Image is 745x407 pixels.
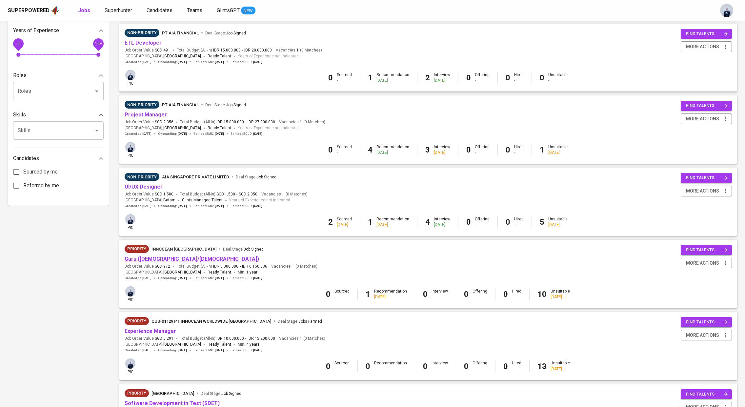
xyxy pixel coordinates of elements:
[238,342,260,347] span: Min.
[434,78,450,83] div: [DATE]
[271,264,317,269] span: Vacancies ( 0 Matches )
[425,73,430,82] b: 2
[434,150,450,155] div: [DATE]
[540,145,544,154] b: 1
[215,204,224,208] span: [DATE]
[514,150,524,155] div: -
[23,182,59,190] span: Referred by me
[473,366,487,372] div: -
[125,390,149,397] span: Priority
[326,362,331,371] b: 0
[686,318,728,326] span: find talents
[376,216,409,228] div: Recommendation
[368,217,372,227] b: 1
[514,72,524,83] div: Hired
[425,217,430,227] b: 4
[142,348,151,353] span: [DATE]
[142,204,151,208] span: [DATE]
[548,144,568,155] div: Unsuitable
[242,264,267,269] span: IDR 6.150.636
[125,276,151,280] span: Created at :
[125,358,136,375] div: pic
[125,184,163,190] a: UI/UX Designer
[512,360,521,372] div: Hired
[548,216,568,228] div: Unsuitable
[432,360,448,372] div: Interview
[151,391,194,396] span: [GEOGRAPHIC_DATA]
[147,7,174,15] a: Candidates
[158,276,187,280] span: Onboarding :
[512,289,521,300] div: Hired
[245,119,246,125] span: -
[334,294,350,300] div: -
[8,6,60,15] a: Superpoweredapp logo
[681,29,732,39] button: find talents
[475,144,490,155] div: Offering
[125,246,149,252] span: Priority
[242,48,243,53] span: -
[125,197,175,204] span: [GEOGRAPHIC_DATA] ,
[506,145,510,154] b: 0
[686,30,728,38] span: find talents
[475,216,490,228] div: Offering
[368,73,372,82] b: 1
[177,264,267,269] span: Total Budget (All-In)
[178,60,187,64] span: [DATE]
[240,264,241,269] span: -
[376,150,409,155] div: [DATE]
[248,119,275,125] span: IDR 27.000.000
[374,366,407,372] div: -
[187,7,202,13] span: Teams
[506,217,510,227] b: 0
[686,43,719,51] span: more actions
[256,175,276,179] span: Job Signed
[125,389,149,397] div: New Job received from Demand Team
[213,264,238,269] span: IDR 3.000.000
[337,222,352,228] div: [DATE]
[337,72,352,83] div: Sourced
[376,72,409,83] div: Recommendation
[125,328,176,334] a: Experience Manager
[231,204,262,208] span: Earliest ECJD :
[92,126,101,135] button: Open
[326,290,331,299] b: 0
[205,31,246,35] span: Deal Stage :
[432,366,448,372] div: -
[180,192,257,197] span: Total Budget (All-In)
[208,342,231,347] span: Ready Talent
[291,264,294,269] span: 1
[193,348,224,353] span: Earliest EMD :
[125,112,167,118] a: Project Manager
[374,294,407,300] div: [DATE]
[125,286,136,303] div: pic
[125,214,136,231] div: pic
[681,389,732,399] button: find talents
[473,360,487,372] div: Offering
[125,358,135,369] img: annisa@glints.com
[201,391,241,396] span: Deal Stage :
[125,192,173,197] span: Job Order Value
[551,289,570,300] div: Unsuitable
[514,144,524,155] div: Hired
[366,290,370,299] b: 1
[506,73,510,82] b: 0
[226,103,246,107] span: Job Signed
[334,360,350,372] div: Sourced
[163,53,201,60] span: [GEOGRAPHIC_DATA]
[245,336,246,341] span: -
[239,192,257,197] span: SGD 2,050
[8,7,50,14] div: Superpowered
[248,336,275,341] span: IDR 15.200.000
[681,258,732,269] button: more actions
[155,119,173,125] span: SGD 2,356
[13,24,104,37] div: Years of Experience
[503,362,508,371] b: 0
[163,341,201,348] span: [GEOGRAPHIC_DATA]
[142,276,151,280] span: [DATE]
[162,174,229,179] span: AIA Singapore Private Limited
[279,336,325,341] span: Vacancies ( 0 Matches )
[537,362,547,371] b: 13
[334,289,350,300] div: Sourced
[125,214,135,224] img: annisa@glints.com
[155,264,170,269] span: SGD 972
